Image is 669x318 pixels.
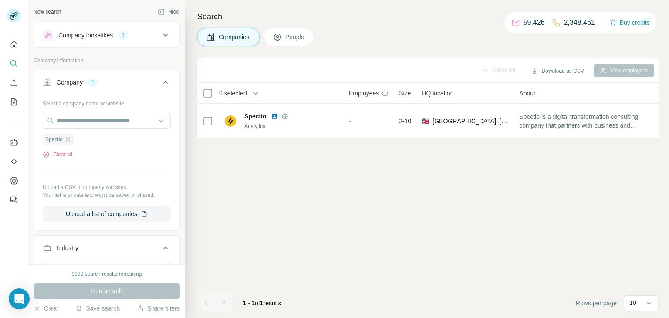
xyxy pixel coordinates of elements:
button: Quick start [7,37,21,52]
button: Download as CSV [525,64,590,78]
span: Spectio [244,112,267,121]
button: My lists [7,94,21,110]
p: Upload a CSV of company websites. [43,183,171,191]
p: 59,426 [524,17,545,28]
div: Industry [57,244,78,252]
button: Clear all [43,151,72,159]
span: Spectio [45,135,63,143]
div: 9990 search results remaining [72,270,142,278]
div: Company [57,78,83,87]
span: 1 [260,300,264,307]
div: Company lookalikes [58,31,113,40]
button: Feedback [7,192,21,208]
button: Buy credits [609,17,650,29]
div: 1 [118,31,128,39]
div: Open Intercom Messenger [9,288,30,309]
span: Companies [219,33,250,41]
span: Rows per page [576,299,617,308]
p: 10 [629,298,636,307]
span: Spectio is a digital transformation consulting company that partners with business and technical ... [519,112,648,130]
span: People [285,33,305,41]
span: - [349,118,351,125]
div: New search [34,8,61,16]
button: Use Surfe on LinkedIn [7,135,21,150]
span: 0 selected [219,89,247,98]
span: HQ location [422,89,453,98]
span: 2-10 [399,117,411,125]
button: Hide [152,5,185,18]
img: Logo of Spectio [223,114,237,128]
p: Company information [34,57,180,64]
div: 1 [88,78,98,86]
span: of [255,300,260,307]
span: [GEOGRAPHIC_DATA], [US_STATE] [432,117,509,125]
button: Save search [75,304,120,313]
button: Use Surfe API [7,154,21,169]
h4: Search [197,10,659,23]
button: Search [7,56,21,71]
span: Employees [349,89,379,98]
img: LinkedIn logo [271,113,278,120]
button: Industry [34,237,179,262]
button: Clear [34,304,58,313]
span: Size [399,89,411,98]
span: results [243,300,281,307]
span: About [519,89,535,98]
div: Analytics [244,122,338,130]
button: Share filters [137,304,180,313]
button: Dashboard [7,173,21,189]
div: Select a company name or website [43,96,171,108]
button: Company lookalikes1 [34,25,179,46]
span: 🇺🇸 [422,117,429,125]
p: Your list is private and won't be saved or shared. [43,191,171,199]
span: 1 - 1 [243,300,255,307]
button: Company1 [34,72,179,96]
button: Upload a list of companies [43,206,171,222]
p: 2,348,461 [564,17,595,28]
button: Enrich CSV [7,75,21,91]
